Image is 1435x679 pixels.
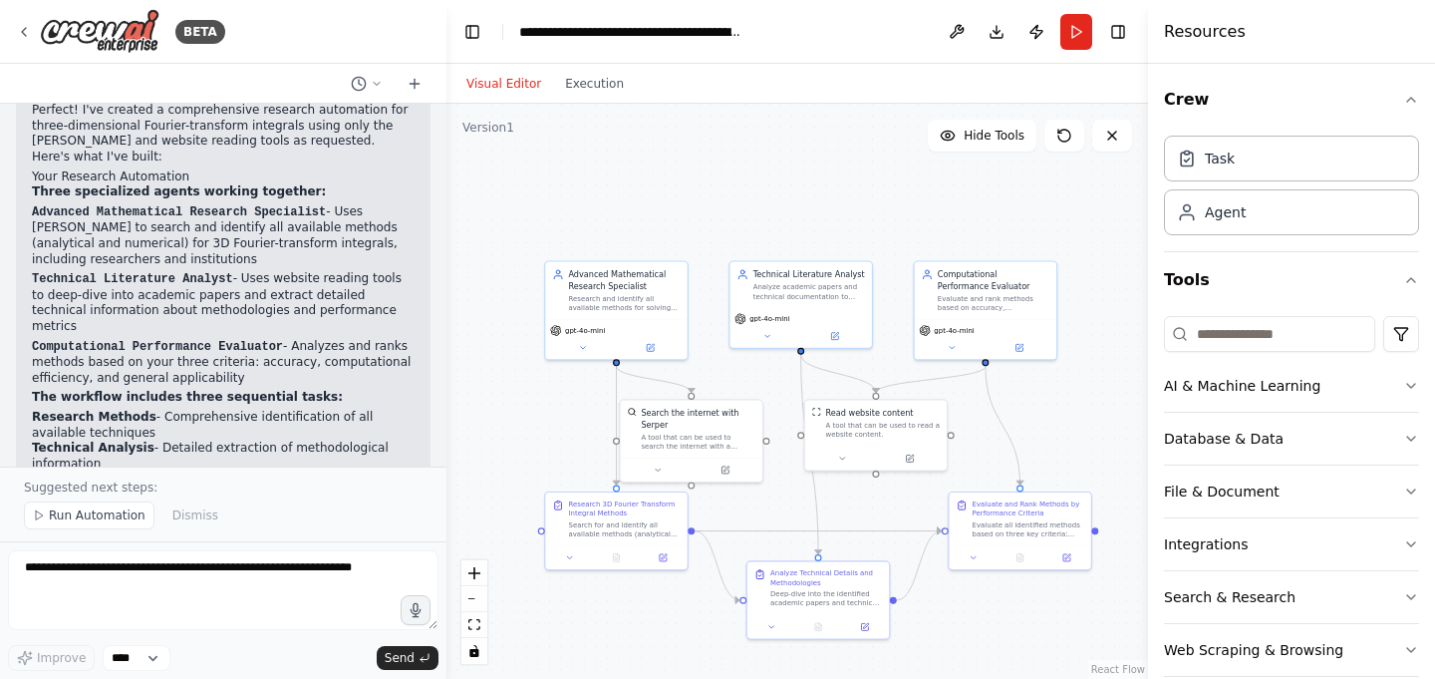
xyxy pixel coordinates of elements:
[32,339,415,387] p: - Analyzes and ranks methods based on your three criteria: accuracy, computational efficiency, an...
[401,595,430,625] button: Click to speak your automation idea
[964,128,1024,144] span: Hide Tools
[795,355,882,393] g: Edge from 4725f63c-dd43-4a13-bdb3-9cefc8e59947 to cd548e1e-e4d0-4fac-8a95-b4d39440a3ac
[693,464,757,478] button: Open in side panel
[1164,20,1246,44] h4: Resources
[914,260,1058,360] div: Computational Performance EvaluatorEvaluate and rank methods based on accuracy, computational eff...
[24,502,154,529] button: Run Automation
[399,72,430,96] button: Start a new chat
[1104,18,1132,46] button: Hide right sidebar
[987,341,1051,355] button: Open in side panel
[32,170,415,185] h2: Your Research Automation
[458,18,486,46] button: Hide left sidebar
[618,341,683,355] button: Open in side panel
[641,433,755,452] div: A tool that can be used to search the internet with a search_query. Supports different search typ...
[1164,128,1419,251] div: Crew
[592,551,641,565] button: No output available
[619,399,763,483] div: SerperDevToolSearch the internet with SerperA tool that can be used to search the internet with a...
[980,366,1025,485] g: Edge from 97bb62ad-673f-4c48-92b6-6c3e6a8beaa4 to 053ce8bc-290d-4602-880b-131ca472bca7
[1205,149,1235,169] div: Task
[8,645,95,671] button: Improve
[996,551,1044,565] button: No output available
[49,508,145,523] span: Run Automation
[812,407,821,416] img: ScrapeWebsiteTool
[461,638,487,664] button: toggle interactivity
[938,269,1049,292] div: Computational Performance Evaluator
[641,407,755,430] div: Search the internet with Serper
[770,568,882,587] div: Analyze Technical Details and Methodologies
[544,492,689,570] div: Research 3D Fourier Transform Integral MethodsSearch for and identify all available methods (anal...
[1164,360,1419,412] button: AI & Machine Learning
[794,620,843,634] button: No output available
[32,271,415,334] p: - Uses website reading tools to deep-dive into academic papers and extract detailed technical inf...
[519,22,743,42] nav: breadcrumb
[1164,252,1419,308] button: Tools
[175,20,225,44] div: BETA
[461,560,487,586] button: zoom in
[973,520,1084,539] div: Evaluate all identified methods based on three key criteria: accuracy, computational efficiency, ...
[643,551,683,565] button: Open in side panel
[568,520,680,539] div: Search for and identify all available methods (analytical and numerical) for solving and verifyin...
[1164,72,1419,128] button: Crew
[749,314,789,323] span: gpt-4o-mini
[934,326,974,335] span: gpt-4o-mini
[1205,202,1246,222] div: Agent
[553,72,636,96] button: Execution
[1164,571,1419,623] button: Search & Research
[32,103,415,165] p: Perfect! I've created a comprehensive research automation for three-dimensional Fourier-transform...
[461,612,487,638] button: fit view
[628,407,637,416] img: SerperDevTool
[568,269,680,292] div: Advanced Mathematical Research Specialist
[753,282,865,301] div: Analyze academic papers and technical documentation to extract detailed information about methodo...
[1164,466,1419,517] button: File & Document
[32,390,343,404] strong: The workflow includes three sequential tasks:
[24,480,423,496] p: Suggested next steps:
[802,329,867,343] button: Open in side panel
[928,120,1036,152] button: Hide Tools
[32,441,415,472] li: - Detailed extraction of methodological information
[32,205,326,219] code: Advanced Mathematical Research Specialist
[1046,551,1086,565] button: Open in side panel
[746,560,891,639] div: Analyze Technical Details and MethodologiesDeep-dive into the identified academic papers and tech...
[568,500,680,518] div: Research 3D Fourier Transform Integral Methods
[40,9,159,54] img: Logo
[32,410,156,424] strong: Research Methods
[770,589,882,608] div: Deep-dive into the identified academic papers and technical documentation to extract detailed inf...
[32,204,415,267] p: - Uses [PERSON_NAME] to search and identify all available methods (analytical and numerical) for ...
[611,366,698,393] g: Edge from de5635ab-2cf8-4334-8473-f9d6afef2ec2 to fd6a4c1e-95d9-4cf1-8f41-53ea29fd86f5
[1164,518,1419,570] button: Integrations
[172,508,218,523] span: Dismiss
[461,586,487,612] button: zoom out
[611,366,623,485] g: Edge from de5635ab-2cf8-4334-8473-f9d6afef2ec2 to edbcc28d-afc9-4d3a-bfb1-4af30c473e6c
[385,650,415,666] span: Send
[826,421,941,440] div: A tool that can be used to read a website content.
[1091,664,1145,675] a: React Flow attribution
[804,399,949,471] div: ScrapeWebsiteToolRead website contentA tool that can be used to read a website content.
[870,366,992,393] g: Edge from 97bb62ad-673f-4c48-92b6-6c3e6a8beaa4 to cd548e1e-e4d0-4fac-8a95-b4d39440a3ac
[343,72,391,96] button: Switch to previous chat
[1164,624,1419,676] button: Web Scraping & Browsing
[1164,413,1419,465] button: Database & Data
[377,646,438,670] button: Send
[845,620,885,634] button: Open in side panel
[32,340,283,354] code: Computational Performance Evaluator
[544,260,689,360] div: Advanced Mathematical Research SpecialistResearch and identify all available methods for solving ...
[728,260,873,349] div: Technical Literature AnalystAnalyze academic papers and technical documentation to extract detail...
[826,407,914,419] div: Read website content
[948,492,1092,570] div: Evaluate and Rank Methods by Performance CriteriaEvaluate all identified methods based on three k...
[32,410,415,441] li: - Comprehensive identification of all available techniques
[568,294,680,313] div: Research and identify all available methods for solving and verifying three-dimensional integrals...
[877,452,942,466] button: Open in side panel
[461,560,487,664] div: React Flow controls
[32,441,154,455] strong: Technical Analysis
[565,326,605,335] span: gpt-4o-mini
[695,525,739,606] g: Edge from edbcc28d-afc9-4d3a-bfb1-4af30c473e6c to afa0326f-a1c5-4562-8ac1-2feaebfc0cb9
[32,272,233,286] code: Technical Literature Analyst
[973,500,1084,518] div: Evaluate and Rank Methods by Performance Criteria
[37,650,86,666] span: Improve
[462,120,514,136] div: Version 1
[454,72,553,96] button: Visual Editor
[938,294,1049,313] div: Evaluate and rank methods based on accuracy, computational efficiency, and general applicability,...
[753,269,865,281] div: Technical Literature Analyst
[32,184,326,198] strong: Three specialized agents working together:
[162,502,228,529] button: Dismiss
